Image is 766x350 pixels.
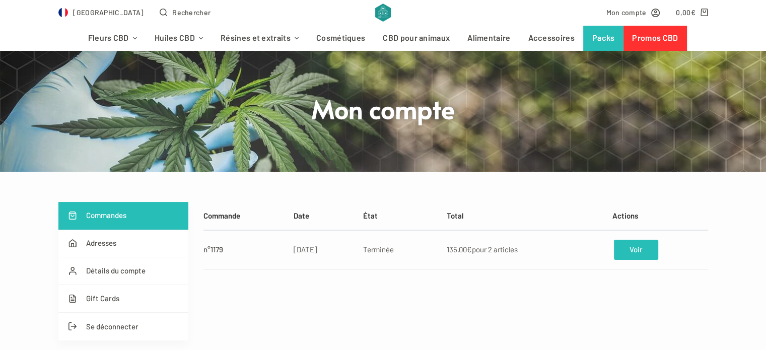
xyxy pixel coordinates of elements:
[612,211,638,220] span: Actions
[606,7,660,18] a: Mon compte
[172,7,211,18] span: Rechercher
[58,230,188,257] a: Adresses
[58,313,188,340] a: Se déconnecter
[606,7,646,18] span: Mon compte
[519,26,583,51] a: Accessoires
[447,245,472,254] span: 135,00
[308,26,374,51] a: Cosmétiques
[58,257,188,285] a: Détails du compte
[614,240,658,260] a: Voir
[79,26,146,51] a: Fleurs CBD
[73,7,144,18] span: [GEOGRAPHIC_DATA]
[623,26,687,51] a: Promos CBD
[676,8,695,17] bdi: 0,00
[212,26,308,51] a: Résines et extraits
[58,202,188,230] a: Commandes
[583,26,623,51] a: Packs
[442,230,607,269] td: pour 2 articles
[294,211,309,220] span: Date
[374,26,459,51] a: CBD pour animaux
[58,7,144,18] a: Select Country
[447,211,464,220] span: Total
[58,8,68,18] img: FR Flag
[375,4,391,22] img: CBD Alchemy
[294,245,317,254] time: [DATE]
[194,92,572,125] h1: Mon compte
[467,245,472,254] span: €
[203,245,223,254] a: n°1179
[358,230,442,269] td: Terminée
[203,211,240,220] span: Commande
[160,7,211,18] button: Ouvrir le formulaire de recherche
[363,211,378,220] span: État
[79,26,687,51] nav: Menu d’en-tête
[676,7,708,18] a: Panier d’achat
[146,26,212,51] a: Huiles CBD
[459,26,519,51] a: Alimentaire
[690,8,695,17] span: €
[58,285,188,313] a: Gift Cards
